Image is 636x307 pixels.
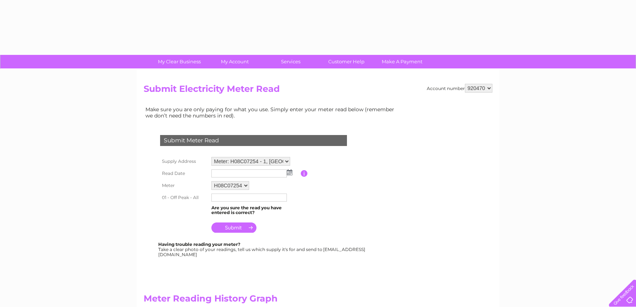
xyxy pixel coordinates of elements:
[158,242,240,247] b: Having trouble reading your meter?
[260,55,321,68] a: Services
[160,135,347,146] div: Submit Meter Read
[427,84,492,93] div: Account number
[372,55,432,68] a: Make A Payment
[158,168,210,179] th: Read Date
[287,169,292,175] img: ...
[210,203,301,217] td: Are you sure the read you have entered is correct?
[301,170,308,177] input: Information
[144,105,400,120] td: Make sure you are only paying for what you use. Simply enter your meter read below (remember we d...
[211,222,256,233] input: Submit
[205,55,265,68] a: My Account
[158,155,210,168] th: Supply Address
[158,242,366,257] div: Take a clear photo of your readings, tell us which supply it's for and send to [EMAIL_ADDRESS][DO...
[158,192,210,203] th: 01 - Off Peak - All
[144,84,492,98] h2: Submit Electricity Meter Read
[149,55,210,68] a: My Clear Business
[316,55,377,68] a: Customer Help
[158,179,210,192] th: Meter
